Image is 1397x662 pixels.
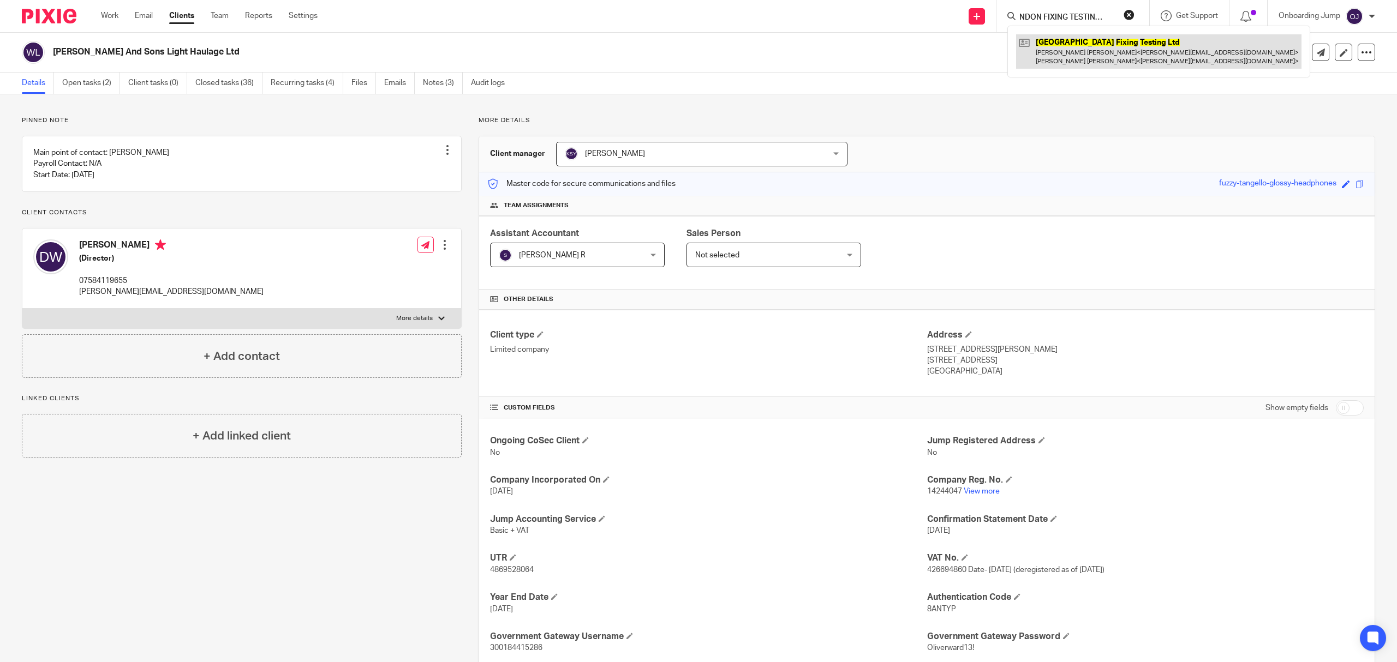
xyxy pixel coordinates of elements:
[22,41,45,64] img: svg%3E
[1346,8,1363,25] img: svg%3E
[490,592,927,603] h4: Year End Date
[423,73,463,94] a: Notes (3)
[585,150,645,158] span: [PERSON_NAME]
[79,239,264,253] h4: [PERSON_NAME]
[490,148,545,159] h3: Client manager
[79,275,264,286] p: 07584119655
[504,201,569,210] span: Team assignments
[193,428,291,444] h4: + Add linked client
[927,566,1105,574] span: 426694860 Date- [DATE] (deregistered as of [DATE])
[384,73,415,94] a: Emails
[490,474,927,486] h4: Company Incorporated On
[490,566,534,574] span: 4869528064
[22,116,462,125] p: Pinned note
[479,116,1375,125] p: More details
[490,605,513,613] span: [DATE]
[1018,13,1117,23] input: Search
[33,239,68,274] img: svg%3E
[396,314,433,323] p: More details
[1176,12,1218,20] span: Get Support
[169,10,194,21] a: Clients
[927,605,956,613] span: 8ANTYP
[490,404,927,412] h4: CUSTOM FIELDS
[490,329,927,341] h4: Client type
[927,366,1364,377] p: [GEOGRAPHIC_DATA]
[22,208,462,217] p: Client contacts
[565,147,578,160] img: svg%3E
[927,355,1364,366] p: [STREET_ADDRESS]
[490,435,927,447] h4: Ongoing CoSec Client
[490,449,500,456] span: No
[927,488,962,495] span: 14244047
[490,552,927,564] h4: UTR
[927,644,974,652] span: Oliverward13!
[271,73,343,94] a: Recurring tasks (4)
[22,73,54,94] a: Details
[101,10,118,21] a: Work
[490,527,529,534] span: Basic + VAT
[927,474,1364,486] h4: Company Reg. No.
[1279,10,1340,21] p: Onboarding Jump
[79,286,264,297] p: [PERSON_NAME][EMAIL_ADDRESS][DOMAIN_NAME]
[927,435,1364,447] h4: Jump Registered Address
[22,394,462,403] p: Linked clients
[135,10,153,21] a: Email
[927,514,1364,525] h4: Confirmation Statement Date
[490,344,927,355] p: Limited company
[62,73,120,94] a: Open tasks (2)
[499,249,512,262] img: svg%3E
[695,251,739,259] span: Not selected
[964,488,1000,495] a: View more
[927,527,950,534] span: [DATE]
[490,514,927,525] h4: Jump Accounting Service
[490,229,579,238] span: Assistant Accountant
[490,644,542,652] span: 300184415286
[79,253,264,264] h5: (Director)
[195,73,262,94] a: Closed tasks (36)
[519,251,586,259] span: [PERSON_NAME] R
[686,229,741,238] span: Sales Person
[927,552,1364,564] h4: VAT No.
[1124,9,1135,20] button: Clear
[245,10,272,21] a: Reports
[289,10,318,21] a: Settings
[927,344,1364,355] p: [STREET_ADDRESS][PERSON_NAME]
[490,631,927,642] h4: Government Gateway Username
[351,73,376,94] a: Files
[927,329,1364,341] h4: Address
[53,46,992,58] h2: [PERSON_NAME] And Sons Light Haulage Ltd
[927,592,1364,603] h4: Authentication Code
[487,178,676,189] p: Master code for secure communications and files
[22,9,76,23] img: Pixie
[204,348,280,365] h4: + Add contact
[128,73,187,94] a: Client tasks (0)
[927,631,1364,642] h4: Government Gateway Password
[155,239,166,250] i: Primary
[490,488,513,495] span: [DATE]
[1265,402,1328,413] label: Show empty fields
[1219,178,1336,190] div: fuzzy-tangello-glossy-headphones
[211,10,229,21] a: Team
[471,73,513,94] a: Audit logs
[504,295,553,304] span: Other details
[927,449,937,456] span: No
